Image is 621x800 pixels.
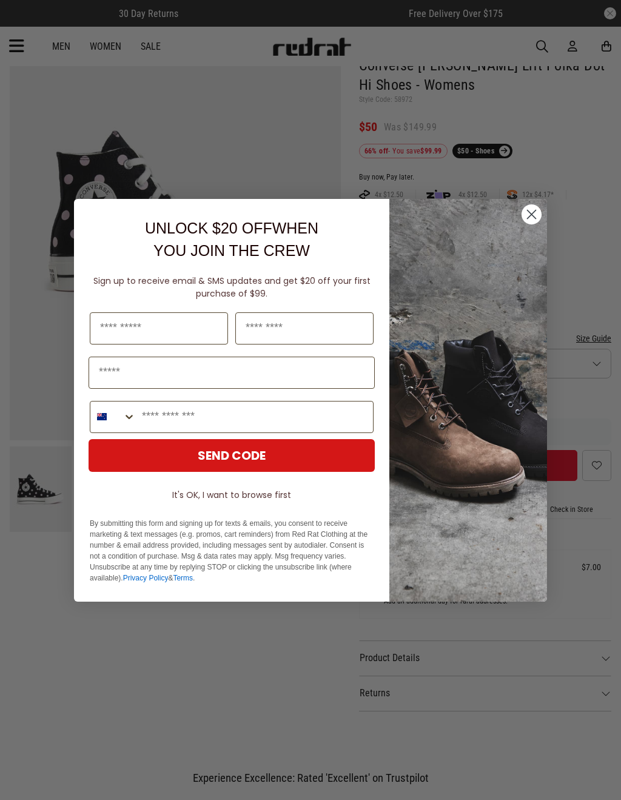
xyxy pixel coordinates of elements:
img: f7662613-148e-4c88-9575-6c6b5b55a647.jpeg [389,199,547,602]
button: SEND CODE [89,439,375,472]
span: YOU JOIN THE CREW [153,242,310,259]
button: It's OK, I want to browse first [89,484,375,506]
button: Close dialog [521,204,542,225]
span: Sign up to receive email & SMS updates and get $20 off your first purchase of $99. [93,275,371,300]
a: Terms [173,574,193,582]
span: WHEN [272,220,318,237]
input: First Name [90,312,228,345]
img: New Zealand [97,412,107,422]
a: Privacy Policy [123,574,169,582]
button: Search Countries [90,402,136,432]
button: Open LiveChat chat widget [10,5,46,41]
span: UNLOCK $20 OFF [145,220,272,237]
p: By submitting this form and signing up for texts & emails, you consent to receive marketing & tex... [90,518,374,583]
input: Email [89,357,375,389]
